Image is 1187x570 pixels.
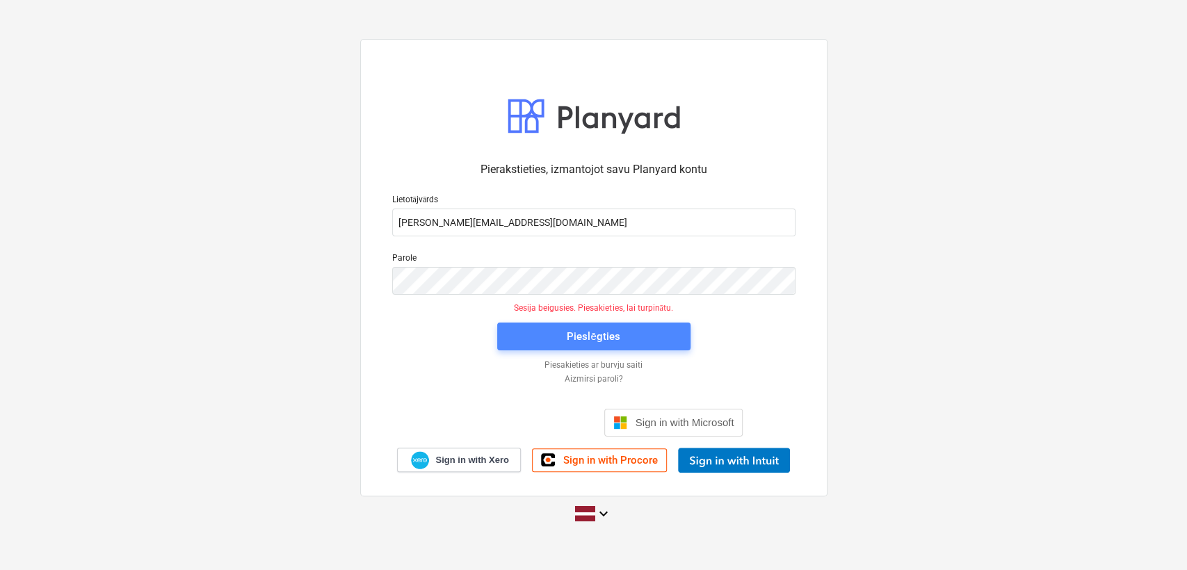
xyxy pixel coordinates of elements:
a: Piesakieties ar burvju saiti [385,360,802,371]
span: Sign in with Procore [563,454,658,466]
a: Sign in with Xero [397,448,521,472]
span: Sign in with Microsoft [636,416,734,428]
a: Sign in with Procore [532,448,667,472]
iframe: Poga Pierakstīties ar Google kontu [437,407,600,438]
i: keyboard_arrow_down [595,505,612,522]
p: Pierakstieties, izmantojot savu Planyard kontu [392,161,796,178]
span: Sign in with Xero [435,454,508,466]
p: Lietotājvārds [392,195,796,209]
div: Pieslēgties [567,327,620,345]
input: Lietotājvārds [392,209,796,236]
iframe: Chat Widget [1117,503,1187,570]
p: Sesija beigusies. Piesakieties, lai turpinātu. [384,303,804,314]
button: Pieslēgties [497,323,691,350]
p: Parole [392,253,796,267]
img: Xero logo [411,451,429,470]
a: Aizmirsi paroli? [385,374,802,385]
img: Microsoft logo [613,416,627,430]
